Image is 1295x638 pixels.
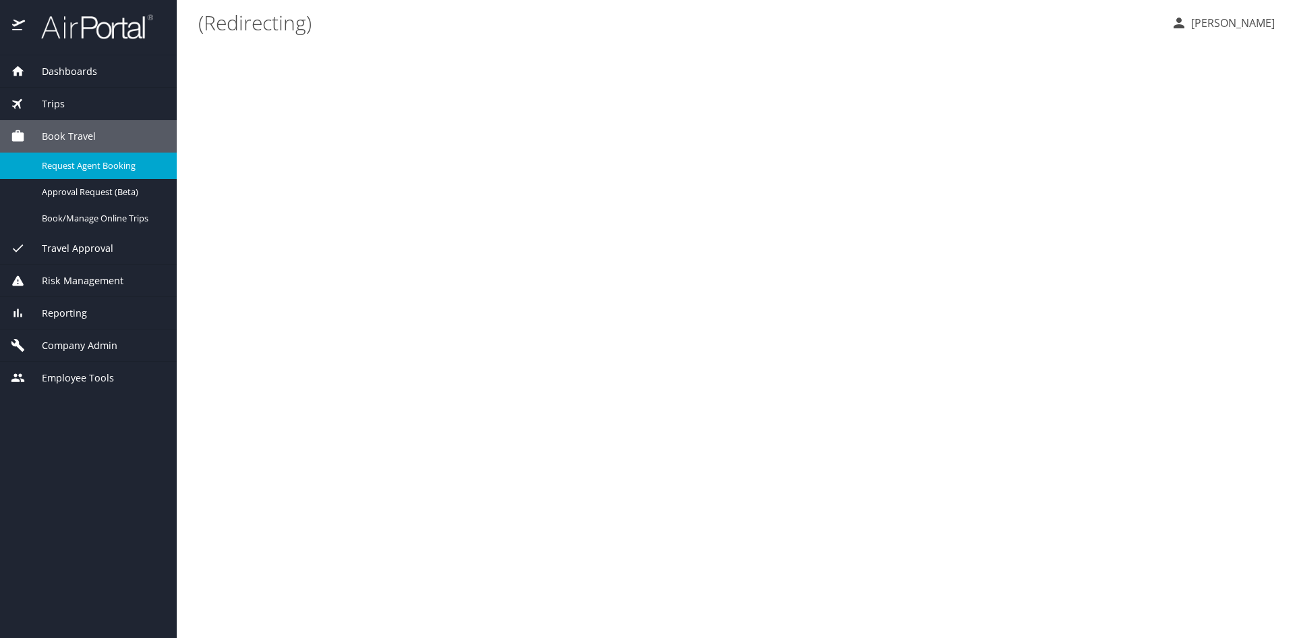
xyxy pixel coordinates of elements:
[42,159,161,172] span: Request Agent Booking
[25,371,114,386] span: Employee Tools
[25,306,87,321] span: Reporting
[25,64,97,79] span: Dashboards
[25,273,123,288] span: Risk Management
[25,241,113,256] span: Travel Approval
[25,97,65,111] span: Trips
[1165,11,1280,35] button: [PERSON_NAME]
[12,14,26,40] img: icon-airportal.png
[42,212,161,225] span: Book/Manage Online Trips
[26,14,153,40] img: airportal-logo.png
[198,1,1160,43] h1: (Redirecting)
[25,129,96,144] span: Book Travel
[25,338,117,353] span: Company Admin
[1187,15,1275,31] p: [PERSON_NAME]
[42,186,161,198] span: Approval Request (Beta)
